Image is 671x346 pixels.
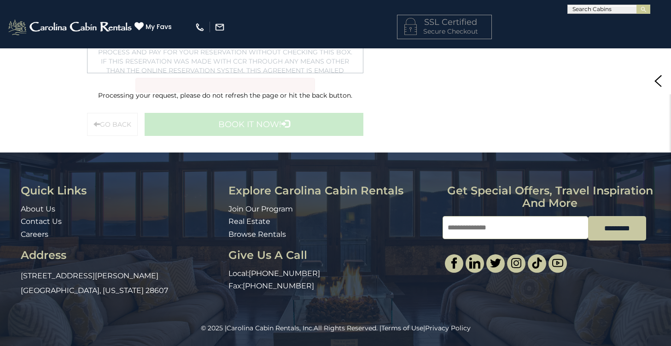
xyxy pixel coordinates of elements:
img: tiktok.svg [531,258,543,269]
a: Contact Us [21,217,62,226]
h4: SSL Certified [404,18,484,27]
h3: Give Us A Call [228,249,436,261]
h3: Quick Links [21,185,222,197]
span: My Favs [146,22,172,32]
p: [STREET_ADDRESS][PERSON_NAME] [GEOGRAPHIC_DATA], [US_STATE] 28607 [21,269,222,298]
a: [PHONE_NUMBER] [249,269,320,278]
img: instagram-single.svg [511,258,522,269]
img: mail-regular-white.png [215,22,225,32]
a: About Us [21,205,55,213]
h3: Get special offers, travel inspiration and more [443,185,657,209]
a: Real Estate [228,217,270,226]
img: twitter-single.svg [490,258,501,269]
h3: Address [21,249,222,261]
a: Browse Rentals [228,230,286,239]
span: © 2025 | [201,324,314,332]
a: [PHONE_NUMBER] [243,281,314,290]
p: Secure Checkout [404,27,484,36]
img: LOCKICON1.png [404,18,417,35]
img: facebook-single.svg [449,258,460,269]
a: Careers [21,230,48,239]
a: My Favs [134,22,174,32]
img: youtube-light.svg [552,258,563,269]
a: Privacy Policy [425,324,471,332]
a: Terms of Use [381,324,423,332]
p: Fax: [228,281,436,292]
img: phone-regular-white.png [195,22,205,32]
a: Carolina Cabin Rentals, Inc. [227,324,314,332]
img: White-1-2.png [7,18,134,36]
p: Local: [228,269,436,279]
a: Join Our Program [228,205,293,213]
img: linkedin-single.svg [469,258,480,269]
h3: Explore Carolina Cabin Rentals [228,185,436,197]
p: All Rights Reserved. | | [21,323,650,333]
div: Processing your request, please do not refresh the page or hit the back button. [73,91,378,100]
